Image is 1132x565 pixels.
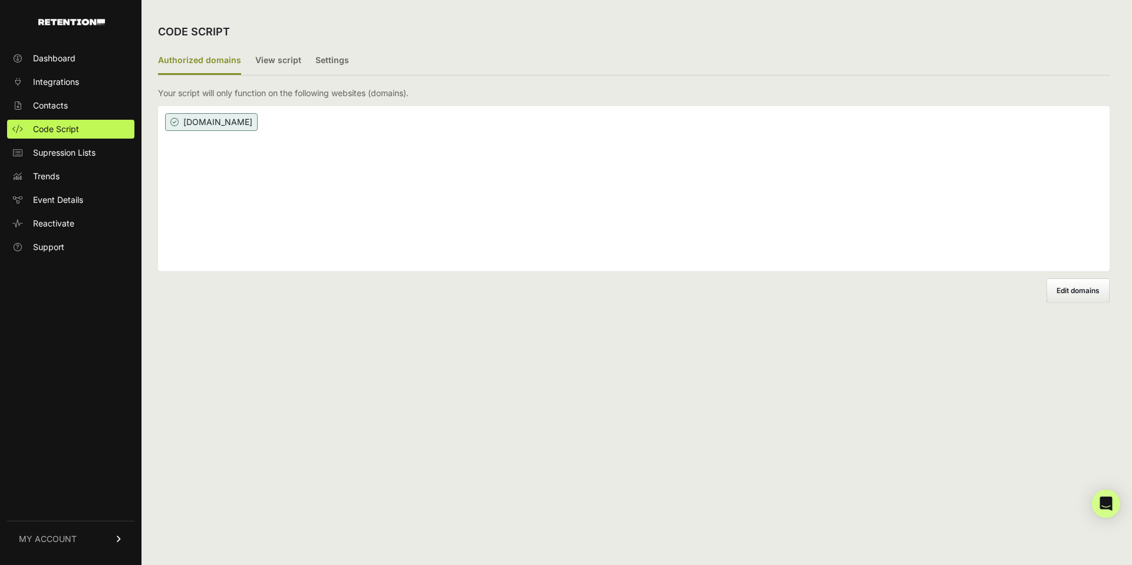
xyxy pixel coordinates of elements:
[7,167,134,186] a: Trends
[33,147,96,159] span: Supression Lists
[315,47,349,75] label: Settings
[1057,286,1100,295] span: Edit domains
[33,76,79,88] span: Integrations
[33,218,74,229] span: Reactivate
[158,87,409,99] p: Your script will only function on the following websites (domains).
[7,49,134,68] a: Dashboard
[7,120,134,139] a: Code Script
[158,24,230,40] h2: CODE SCRIPT
[33,241,64,253] span: Support
[33,194,83,206] span: Event Details
[7,190,134,209] a: Event Details
[38,19,105,25] img: Retention.com
[1092,490,1120,518] div: Open Intercom Messenger
[33,52,75,64] span: Dashboard
[19,533,77,545] span: MY ACCOUNT
[7,238,134,257] a: Support
[33,170,60,182] span: Trends
[165,113,258,131] span: [DOMAIN_NAME]
[33,123,79,135] span: Code Script
[7,143,134,162] a: Supression Lists
[255,47,301,75] label: View script
[7,73,134,91] a: Integrations
[33,100,68,111] span: Contacts
[158,47,241,75] label: Authorized domains
[7,521,134,557] a: MY ACCOUNT
[7,96,134,115] a: Contacts
[7,214,134,233] a: Reactivate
